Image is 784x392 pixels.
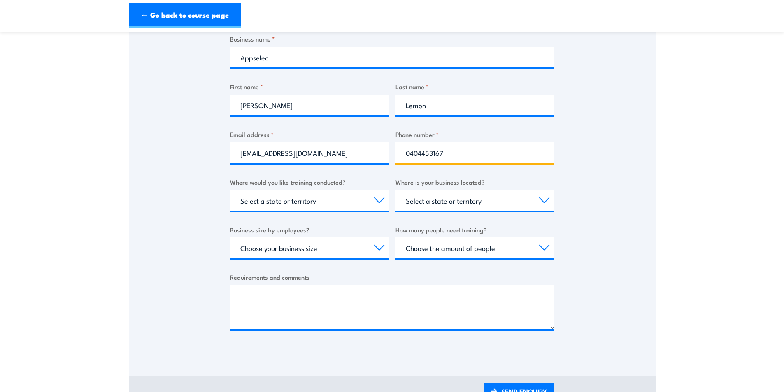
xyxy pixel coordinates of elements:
label: Where is your business located? [395,177,554,187]
a: ← Go back to course page [129,3,241,28]
label: How many people need training? [395,225,554,234]
label: Requirements and comments [230,272,554,282]
label: Email address [230,130,389,139]
label: First name [230,82,389,91]
label: Last name [395,82,554,91]
label: Phone number [395,130,554,139]
label: Business name [230,34,554,44]
label: Where would you like training conducted? [230,177,389,187]
label: Business size by employees? [230,225,389,234]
